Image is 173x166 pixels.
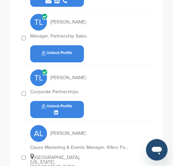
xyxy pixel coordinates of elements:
span: TL [30,69,47,86]
span: [PERSON_NAME] [50,75,86,80]
a: TL [PERSON_NAME] Corporate Partnerships Unlock Profile [30,66,152,121]
span: [PERSON_NAME] [50,131,86,136]
iframe: Button to launch messaging window [146,139,168,161]
span: Unlock Profile [42,104,73,109]
a: TL [PERSON_NAME] Manager, Partnership Sales Unlock Profile [30,10,152,66]
span: TL [30,14,47,31]
div: Corporate Partnerships [30,90,131,94]
div: Cause Marketing & Events Manager, 49ers Foundation [30,145,131,150]
div: Manager, Partnership Sales [30,34,131,39]
span: AL [30,125,47,142]
span: Unlock Profile [42,51,73,55]
span: [PERSON_NAME] [50,20,86,24]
